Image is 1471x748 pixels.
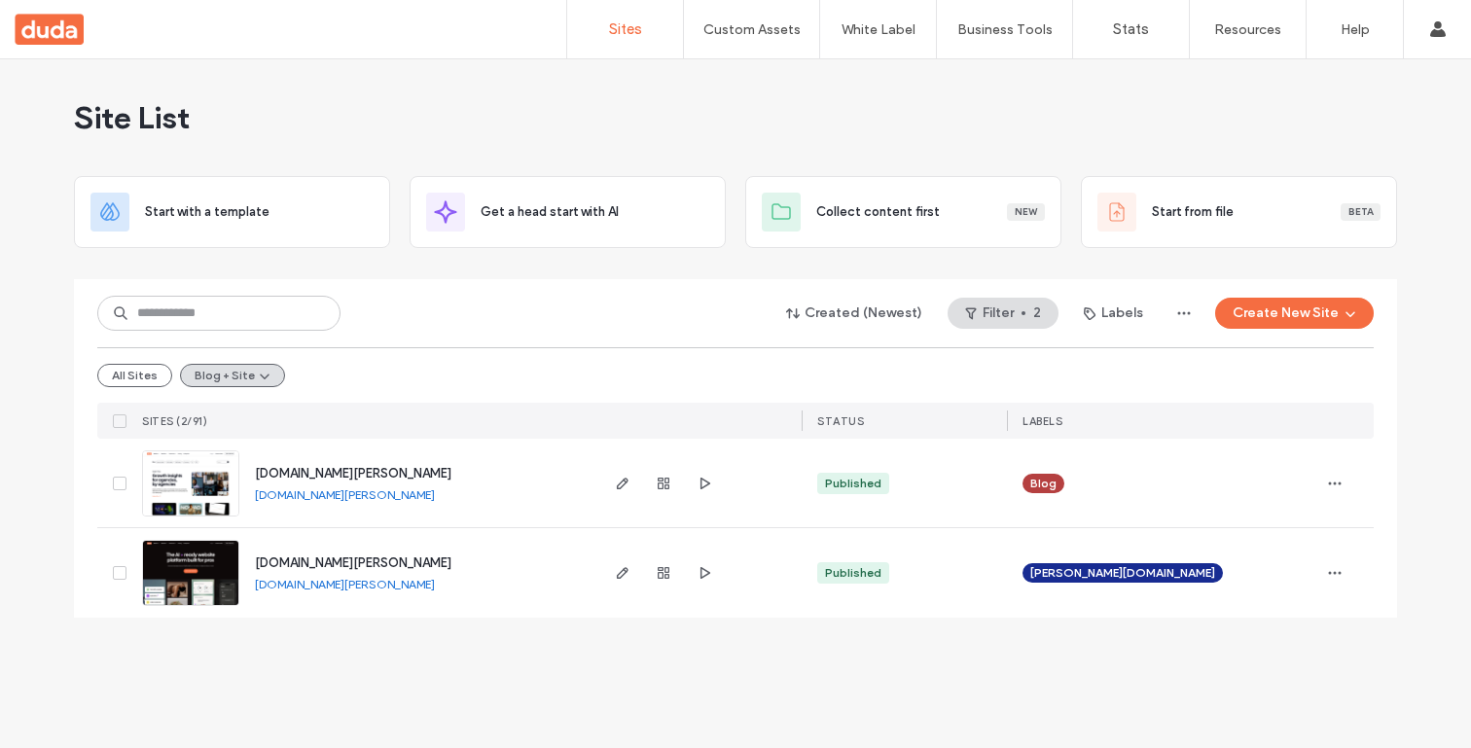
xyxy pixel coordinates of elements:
a: [DOMAIN_NAME][PERSON_NAME] [255,577,435,591]
span: STATUS [817,414,864,428]
span: Get a head start with AI [481,202,619,222]
div: Start from fileBeta [1081,176,1397,248]
div: Collect content firstNew [745,176,1061,248]
button: Create New Site [1215,298,1374,329]
span: Start from file [1152,202,1234,222]
label: Sites [609,20,642,38]
button: Filter2 [948,298,1058,329]
button: Labels [1066,298,1161,329]
div: Published [825,564,881,582]
span: Blog [1030,475,1057,492]
div: Beta [1341,203,1381,221]
button: Created (Newest) [770,298,940,329]
label: Stats [1113,20,1149,38]
span: Start with a template [145,202,269,222]
span: LABELS [1023,414,1062,428]
label: Resources [1214,21,1281,38]
a: [DOMAIN_NAME][PERSON_NAME] [255,555,451,570]
span: Collect content first [816,202,940,222]
button: Blog + Site [180,364,285,387]
span: SITES (2/91) [142,414,207,428]
label: White Label [842,21,915,38]
label: Custom Assets [703,21,801,38]
label: Business Tools [957,21,1053,38]
div: New [1007,203,1045,221]
label: Help [1341,21,1370,38]
div: Published [825,475,881,492]
div: Get a head start with AI [410,176,726,248]
a: [DOMAIN_NAME][PERSON_NAME] [255,487,435,502]
a: [DOMAIN_NAME][PERSON_NAME] [255,466,451,481]
div: Start with a template [74,176,390,248]
span: Site List [74,98,190,137]
span: [PERSON_NAME][DOMAIN_NAME] [1030,564,1215,582]
button: All Sites [97,364,172,387]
